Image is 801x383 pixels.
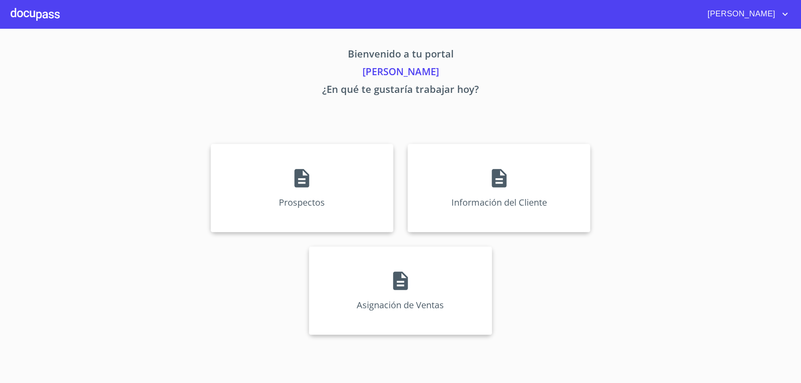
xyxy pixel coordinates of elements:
p: Prospectos [279,196,325,208]
p: Asignación de Ventas [357,299,444,311]
p: ¿En qué te gustaría trabajar hoy? [128,82,673,100]
p: [PERSON_NAME] [128,64,673,82]
button: account of current user [701,7,790,21]
p: Bienvenido a tu portal [128,46,673,64]
span: [PERSON_NAME] [701,7,780,21]
p: Información del Cliente [451,196,547,208]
